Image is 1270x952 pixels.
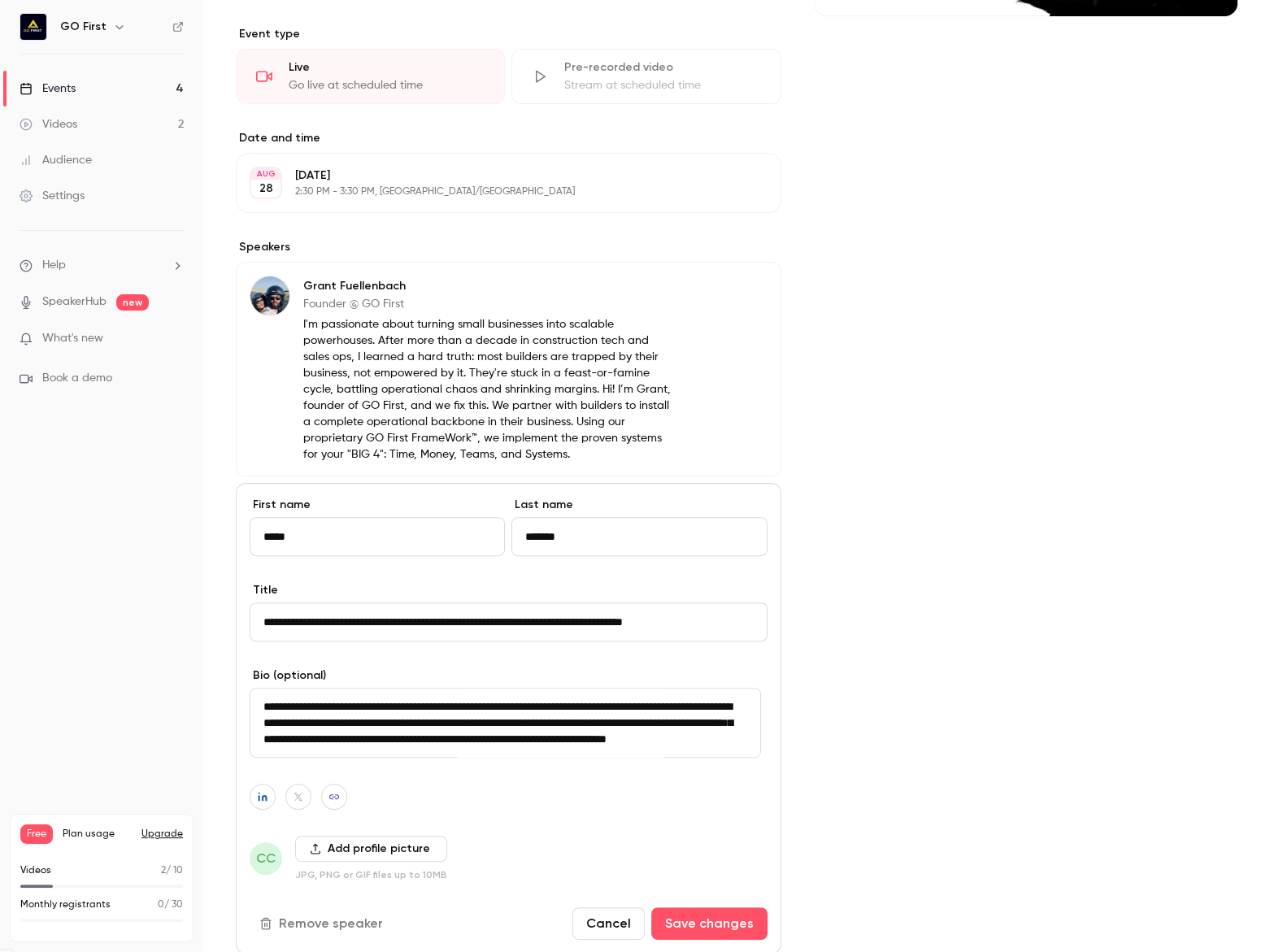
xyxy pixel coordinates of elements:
button: Upgrade [141,828,183,841]
img: GO First [20,14,46,40]
div: Go live at scheduled time [289,77,485,93]
div: Live [289,59,485,76]
button: Save changes [651,907,768,940]
div: Events [20,80,76,97]
div: Grant FuellenbachGrant FuellenbachFounder @ GO FirstI'm passionate about turning small businesses... [236,262,781,476]
li: help-dropdown-opener [20,257,184,274]
label: First name [250,497,505,513]
p: 28 [259,180,273,197]
label: Bio (optional) [250,667,768,684]
span: Free [20,824,53,844]
div: Videos [20,116,77,133]
button: Remove speaker [250,907,396,940]
div: LiveGo live at scheduled time [236,49,505,104]
label: Title [250,582,768,598]
p: 2:30 PM - 3:30 PM, [GEOGRAPHIC_DATA]/[GEOGRAPHIC_DATA] [295,185,695,198]
span: What's new [42,330,103,347]
button: Cancel [572,907,645,940]
span: new [116,294,149,311]
span: Help [42,257,66,274]
p: Founder @ GO First [303,296,676,312]
div: Audience [20,152,92,168]
p: I'm passionate about turning small businesses into scalable powerhouses. After more than a decade... [303,316,676,463]
a: SpeakerHub [42,293,107,311]
p: JPG, PNG or GIF files up to 10MB [295,868,447,881]
div: Stream at scheduled time [564,77,760,93]
div: AUG [251,168,281,180]
label: Last name [511,497,767,513]
div: Pre-recorded videoStream at scheduled time [511,49,781,104]
span: CC [256,849,276,868]
label: Speakers [236,239,781,255]
div: Pre-recorded video [564,59,760,76]
label: Date and time [236,130,781,146]
p: Event type [236,26,781,42]
img: Grant Fuellenbach [250,276,289,315]
p: [DATE] [295,167,695,184]
span: Plan usage [63,828,132,841]
h6: GO First [60,19,107,35]
p: Grant Fuellenbach [303,278,676,294]
button: Add profile picture [295,836,447,862]
div: Settings [20,188,85,204]
span: Book a demo [42,370,112,387]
